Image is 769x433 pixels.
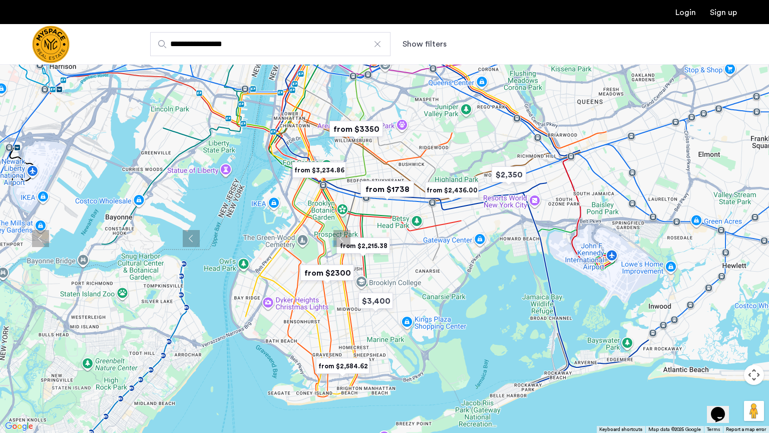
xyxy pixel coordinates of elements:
[744,401,764,421] button: Drag Pegman onto the map to open Street View
[599,426,642,433] button: Keyboard shortcuts
[403,38,447,50] button: Show or hide filters
[150,32,391,56] input: Apartment Search
[488,163,530,186] div: $2,350
[710,9,737,17] a: Registration
[675,9,696,17] a: Login
[32,26,70,63] img: logo
[32,26,70,63] a: Cazamio Logo
[726,426,766,433] a: Report a map error
[183,230,200,247] button: Previous apartment
[333,230,350,247] button: Previous apartment
[32,230,49,247] button: Previous apartment
[707,426,720,433] a: Terms
[744,365,764,385] button: Map camera controls
[707,393,739,423] iframe: chat widget
[648,427,701,432] span: Map data ©2025 Google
